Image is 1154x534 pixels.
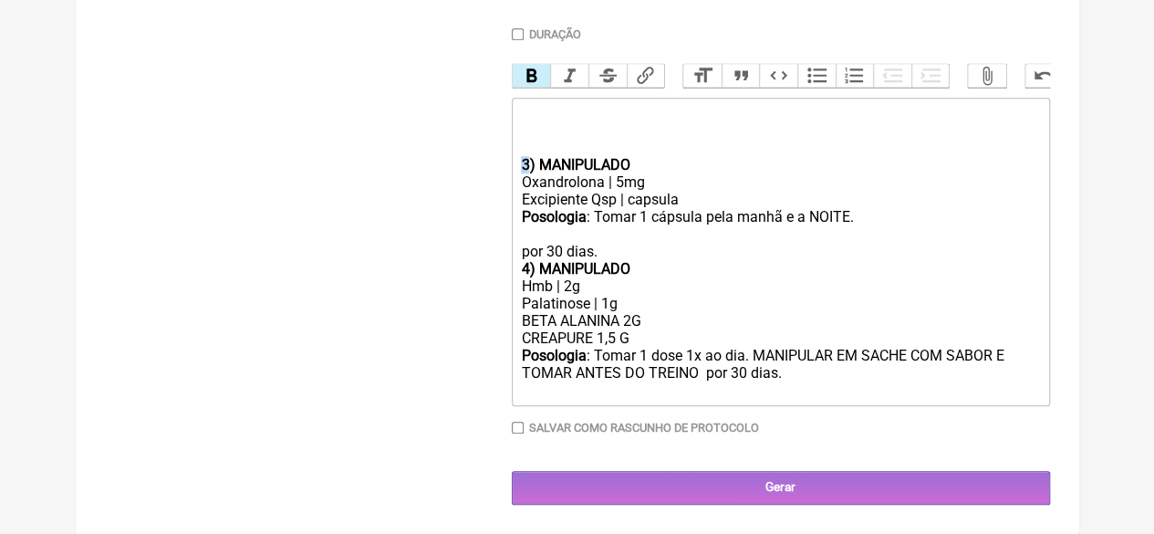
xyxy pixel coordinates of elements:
[529,421,759,435] label: Salvar como rascunho de Protocolo
[968,64,1006,88] button: Attach Files
[521,191,1039,208] div: Excipiente Qsp | capsula
[513,64,551,88] button: Bold
[521,295,1039,312] div: Palatinose | 1g
[521,312,1039,347] div: BETA ALANINA 2G CREAPURE 1,5 G
[873,64,911,88] button: Decrease Level
[521,208,1039,277] div: : Tomar 1 cápsula pela manhã e a NOITE. por 30 dias.
[588,64,627,88] button: Strikethrough
[683,64,722,88] button: Heading
[1025,64,1064,88] button: Undo
[521,173,1039,191] div: Oxandrolona | 5mg
[521,277,1039,295] div: Hmb | 2g
[521,347,1039,399] div: : Tomar 1 dose 1x ao dia. MANIPULAR EM SACHE COM SABOR E TOMAR ANTES DO TREINO por 30 dias.
[521,156,629,173] strong: 3) MANIPULADO
[521,347,586,364] strong: Posologia
[521,208,586,225] strong: Posologia
[512,471,1050,505] input: Gerar
[797,64,836,88] button: Bullets
[529,27,581,41] label: Duração
[722,64,760,88] button: Quote
[521,260,629,277] strong: 4) MANIPULADO
[759,64,797,88] button: Code
[911,64,950,88] button: Increase Level
[550,64,588,88] button: Italic
[627,64,665,88] button: Link
[836,64,874,88] button: Numbers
